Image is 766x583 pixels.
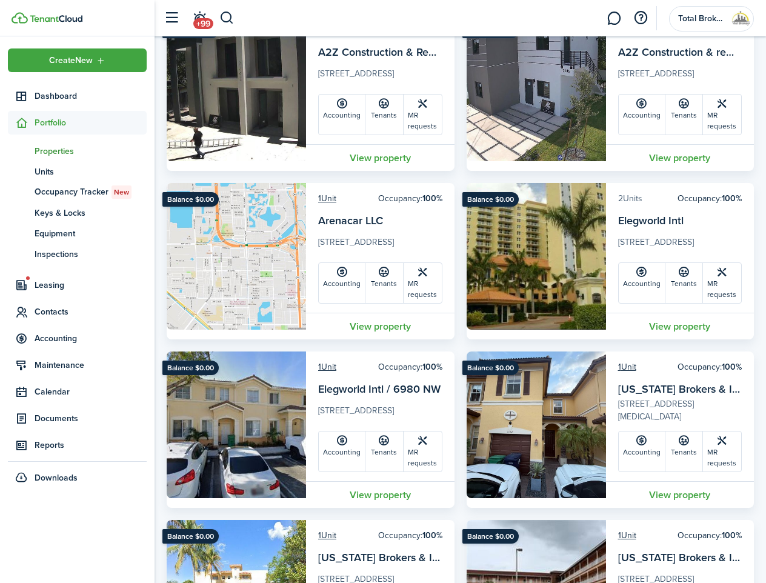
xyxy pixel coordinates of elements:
a: 1Unit [318,361,336,373]
a: Tenants [365,263,404,303]
a: Tenants [665,263,704,303]
a: Tenants [665,431,704,471]
img: Total Brokers USA LLC [731,9,751,28]
a: Accounting [619,431,665,471]
card-header-right: Occupancy: [378,361,442,373]
b: 100% [722,192,742,205]
span: Create New [49,56,93,65]
button: Search [219,8,235,28]
img: TenantCloud [12,12,28,24]
a: Accounting [319,431,365,471]
a: Inspections [8,244,147,264]
span: Accounting [35,332,147,345]
a: 1Unit [318,529,336,542]
card-description: [STREET_ADDRESS][MEDICAL_DATA] [618,398,742,423]
a: Accounting [619,263,665,303]
span: Units [35,165,147,178]
a: Properties [8,141,147,161]
a: Arenacar LLC [318,213,383,228]
img: Property avatar [467,15,606,161]
img: Property avatar [167,15,306,161]
card-description: [STREET_ADDRESS] [618,67,742,87]
a: 1Unit [618,529,636,542]
ribbon: Balance $0.00 [162,361,219,375]
a: 2Units [618,192,642,205]
a: A2Z Construction & Remodel LLC / [STREET_ADDRESS] [318,44,587,60]
a: Accounting [319,95,365,135]
a: View property [306,313,455,339]
a: Tenants [365,95,404,135]
a: Elegworld Intl [618,213,684,228]
a: 1Unit [618,361,636,373]
button: Open resource center [630,8,651,28]
a: Tenants [365,431,404,471]
a: MR requests [404,431,442,471]
a: 1Unit [318,192,336,205]
ribbon: Balance $0.00 [462,192,519,207]
span: Leasing [35,279,147,291]
a: Accounting [319,263,365,303]
card-description: [STREET_ADDRESS] [318,236,442,255]
span: Contacts [35,305,147,318]
card-header-right: Occupancy: [678,192,742,205]
ribbon: Balance $0.00 [162,529,219,544]
a: Equipment [8,223,147,244]
a: View property [606,313,754,339]
span: Documents [35,412,147,425]
span: +99 [193,18,213,29]
span: Portfolio [35,116,147,129]
img: TenantCloud [30,15,82,22]
a: View property [306,481,455,508]
span: Maintenance [35,359,147,371]
a: Keys & Locks [8,202,147,223]
span: Dashboard [35,90,147,102]
span: Inspections [35,248,147,261]
a: MR requests [703,263,741,303]
card-header-right: Occupancy: [378,529,442,542]
span: Equipment [35,227,147,240]
span: Downloads [35,471,78,484]
a: MR requests [703,95,741,135]
a: [US_STATE] Brokers & Investments LLC / 1351 SW [318,550,559,565]
a: Notifications [188,3,211,34]
card-description: [STREET_ADDRESS] [618,236,742,255]
a: MR requests [404,95,442,135]
b: 100% [422,361,442,373]
b: 100% [422,192,442,205]
card-header-right: Occupancy: [678,529,742,542]
a: Elegworld Intl / 6980 NW [318,381,441,397]
span: Reports [35,439,147,451]
a: View property [306,144,455,171]
b: 100% [722,361,742,373]
span: New [114,187,129,198]
span: Calendar [35,385,147,398]
img: Property avatar [167,183,306,330]
a: Units [8,161,147,182]
img: Property avatar [467,351,606,498]
b: 100% [722,529,742,542]
b: 100% [422,529,442,542]
span: Properties [35,145,147,158]
a: MR requests [404,263,442,303]
img: Property avatar [167,351,306,498]
a: Occupancy TrackerNew [8,182,147,202]
a: Messaging [602,3,625,34]
a: View property [606,481,754,508]
card-header-right: Occupancy: [678,361,742,373]
a: Tenants [665,95,704,135]
span: Occupancy Tracker [35,185,147,199]
card-header-right: Occupancy: [378,192,442,205]
a: Reports [8,433,147,457]
span: Total Brokers USA LLC [678,15,727,23]
img: Property avatar [467,183,606,330]
card-description: [STREET_ADDRESS] [318,67,442,87]
card-description: [STREET_ADDRESS] [318,404,442,424]
a: Accounting [619,95,665,135]
a: MR requests [703,431,741,471]
button: Open menu [8,48,147,72]
ribbon: Balance $0.00 [462,361,519,375]
a: Dashboard [8,84,147,108]
button: Open sidebar [160,7,183,30]
span: Keys & Locks [35,207,147,219]
a: View property [606,144,754,171]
